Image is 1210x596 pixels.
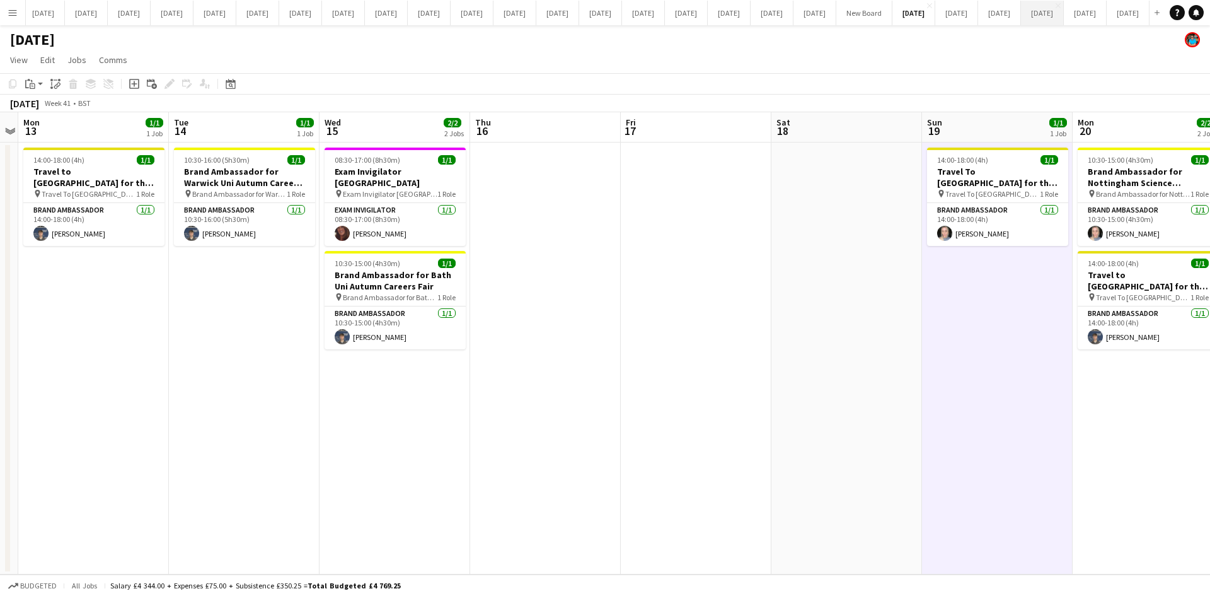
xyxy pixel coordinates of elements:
h3: Travel To [GEOGRAPHIC_DATA] for the Engineering Science and Technology Fair [927,166,1068,189]
button: New Board [836,1,892,25]
span: Budgeted [20,581,57,590]
span: Wed [325,117,341,128]
button: [DATE] [451,1,493,25]
span: 1/1 [438,155,456,165]
button: [DATE] [65,1,108,25]
button: [DATE] [579,1,622,25]
span: 1/1 [1191,155,1209,165]
app-card-role: Brand Ambassador1/114:00-18:00 (4h)[PERSON_NAME] [927,203,1068,246]
span: 16 [473,124,491,138]
span: 1 Role [437,189,456,199]
span: 1/1 [438,259,456,268]
span: 13 [21,124,40,138]
button: [DATE] [151,1,193,25]
span: 14:00-18:00 (4h) [33,155,84,165]
span: 15 [323,124,341,138]
div: BST [78,98,91,108]
span: Sun [927,117,942,128]
button: [DATE] [493,1,536,25]
span: Travel To [GEOGRAPHIC_DATA] for Autumn Careers Fair on [DATE] [42,189,136,199]
button: Budgeted [6,579,59,593]
span: Mon [23,117,40,128]
button: [DATE] [193,1,236,25]
div: Salary £4 344.00 + Expenses £75.00 + Subsistence £350.25 = [110,581,401,590]
app-job-card: 14:00-18:00 (4h)1/1Travel to [GEOGRAPHIC_DATA] for the Autumn Careers fair on [DATE] Travel To [G... [23,148,164,246]
app-card-role: Brand Ambassador1/110:30-16:00 (5h30m)[PERSON_NAME] [174,203,315,246]
app-card-role: Brand Ambassador1/110:30-15:00 (4h30m)[PERSON_NAME] [325,307,466,349]
button: [DATE] [708,1,751,25]
div: [DATE] [10,97,39,110]
span: 1/1 [1191,259,1209,268]
span: Total Budgeted £4 769.25 [308,581,401,590]
app-job-card: 14:00-18:00 (4h)1/1Travel To [GEOGRAPHIC_DATA] for the Engineering Science and Technology Fair Tr... [927,148,1068,246]
button: [DATE] [279,1,322,25]
button: [DATE] [892,1,935,25]
button: [DATE] [1064,1,1107,25]
div: 2 Jobs [444,129,464,138]
span: Travel To [GEOGRAPHIC_DATA] for the Engineering Science and Technology Fair [945,189,1040,199]
span: 1 Role [1190,293,1209,302]
span: 10:30-16:00 (5h30m) [184,155,250,165]
a: View [5,52,33,68]
div: 1 Job [297,129,313,138]
a: Jobs [62,52,91,68]
div: 1 Job [1050,129,1066,138]
span: All jobs [69,581,100,590]
button: [DATE] [751,1,793,25]
h1: [DATE] [10,30,55,49]
span: 14 [172,124,188,138]
a: Edit [35,52,60,68]
span: Exam Invigilator [GEOGRAPHIC_DATA] [343,189,437,199]
span: 1 Role [437,293,456,302]
span: 1/1 [137,155,154,165]
app-user-avatar: Oscar Peck [1185,32,1200,47]
span: Jobs [67,54,86,66]
button: [DATE] [236,1,279,25]
span: Edit [40,54,55,66]
button: [DATE] [22,1,65,25]
span: View [10,54,28,66]
span: Week 41 [42,98,73,108]
app-job-card: 10:30-15:00 (4h30m)1/1Brand Ambassador for Bath Uni Autumn Careers Fair Brand Ambassador for Bath... [325,251,466,349]
span: 14:00-18:00 (4h) [937,155,988,165]
button: [DATE] [935,1,978,25]
button: [DATE] [622,1,665,25]
span: 18 [775,124,790,138]
button: [DATE] [536,1,579,25]
h3: Brand Ambassador for Warwick Uni Autumn Careers Fair [174,166,315,189]
button: [DATE] [1021,1,1064,25]
button: [DATE] [408,1,451,25]
span: 1 Role [287,189,305,199]
span: 10:30-15:00 (4h30m) [1088,155,1153,165]
h3: Travel to [GEOGRAPHIC_DATA] for the Autumn Careers fair on [DATE] [23,166,164,189]
h3: Exam Invigilator [GEOGRAPHIC_DATA] [325,166,466,189]
span: 1 Role [1190,189,1209,199]
span: 1/1 [1040,155,1058,165]
span: 1 Role [136,189,154,199]
span: Sat [776,117,790,128]
span: 10:30-15:00 (4h30m) [335,259,400,268]
span: 08:30-17:00 (8h30m) [335,155,400,165]
span: 1/1 [146,118,163,127]
app-card-role: Exam Invigilator1/108:30-17:00 (8h30m)[PERSON_NAME] [325,203,466,246]
span: Fri [626,117,636,128]
app-job-card: 10:30-16:00 (5h30m)1/1Brand Ambassador for Warwick Uni Autumn Careers Fair Brand Ambassador for W... [174,148,315,246]
span: Mon [1078,117,1094,128]
span: 19 [925,124,942,138]
span: 1 Role [1040,189,1058,199]
button: [DATE] [978,1,1021,25]
div: 1 Job [146,129,163,138]
span: Thu [475,117,491,128]
app-card-role: Brand Ambassador1/114:00-18:00 (4h)[PERSON_NAME] [23,203,164,246]
span: 2/2 [444,118,461,127]
app-job-card: 08:30-17:00 (8h30m)1/1Exam Invigilator [GEOGRAPHIC_DATA] Exam Invigilator [GEOGRAPHIC_DATA]1 Role... [325,148,466,246]
button: [DATE] [365,1,408,25]
span: 1/1 [287,155,305,165]
button: [DATE] [108,1,151,25]
h3: Brand Ambassador for Bath Uni Autumn Careers Fair [325,269,466,292]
